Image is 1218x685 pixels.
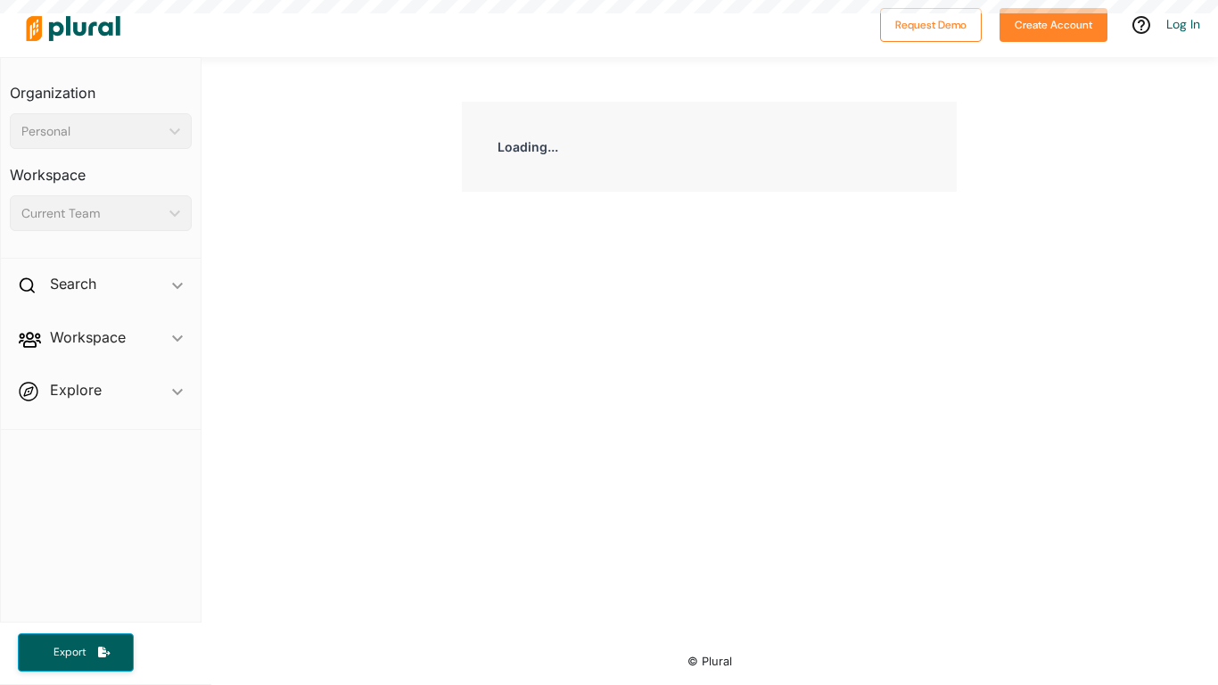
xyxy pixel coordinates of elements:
[1000,8,1107,42] button: Create Account
[462,102,957,192] div: Loading...
[10,149,192,188] h3: Workspace
[687,655,732,668] small: © Plural
[1000,14,1107,33] a: Create Account
[10,67,192,106] h3: Organization
[21,204,162,223] div: Current Team
[50,274,96,293] h2: Search
[880,14,982,33] a: Request Demo
[41,645,98,660] span: Export
[18,633,134,672] button: Export
[880,8,982,42] button: Request Demo
[21,122,162,141] div: Personal
[1166,16,1200,32] a: Log In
